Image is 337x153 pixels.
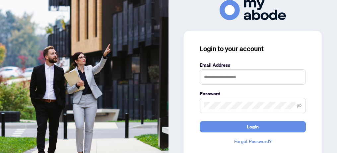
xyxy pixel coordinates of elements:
button: Login [200,121,306,132]
h3: Login to your account [200,44,306,53]
label: Password [200,90,306,97]
span: Login [247,121,259,132]
span: eye-invisible [297,103,302,108]
label: Email Address [200,61,306,69]
a: Forgot Password? [200,138,306,145]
